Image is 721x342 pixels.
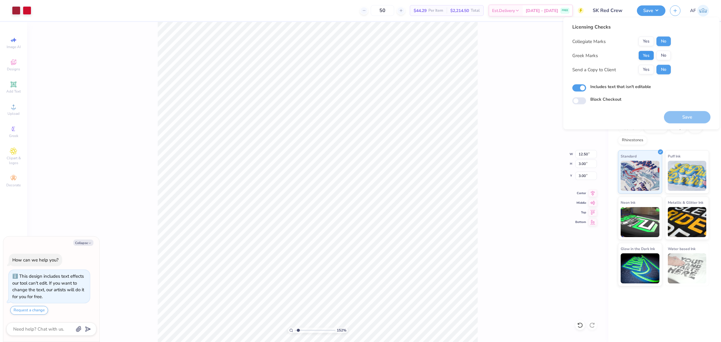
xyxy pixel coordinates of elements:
[10,306,48,315] button: Request a change
[690,5,709,17] a: AF
[414,8,427,14] span: $44.29
[575,191,586,195] span: Center
[618,136,647,145] div: Rhinestones
[12,257,59,263] div: How can we help you?
[428,8,443,14] span: Per Item
[572,38,606,45] div: Collegiate Marks
[697,5,709,17] img: Ana Francesca Bustamante
[638,37,654,46] button: Yes
[7,67,20,72] span: Designs
[590,96,621,102] label: Block Checkout
[7,44,21,49] span: Image AI
[371,5,394,16] input: – –
[572,66,616,73] div: Send a Copy to Client
[668,253,707,283] img: Water based Ink
[575,220,586,224] span: Bottom
[621,199,635,206] span: Neon Ink
[590,84,651,90] label: Includes text that isn't editable
[668,161,707,191] img: Puff Ink
[588,5,632,17] input: Untitled Design
[668,207,707,237] img: Metallic & Glitter Ink
[572,23,671,31] div: Licensing Checks
[668,199,703,206] span: Metallic & Glitter Ink
[471,8,480,14] span: Total
[621,207,659,237] img: Neon Ink
[637,5,665,16] button: Save
[572,52,598,59] div: Greek Marks
[638,65,654,75] button: Yes
[668,246,695,252] span: Water based Ink
[12,273,84,300] div: This design includes text effects our tool can't edit. If you want to change the text, our artist...
[690,7,696,14] span: AF
[73,240,93,246] button: Collapse
[9,133,18,138] span: Greek
[621,153,637,159] span: Standard
[575,210,586,215] span: Top
[621,253,659,283] img: Glow in the Dark Ink
[638,51,654,60] button: Yes
[526,8,558,14] span: [DATE] - [DATE]
[668,153,680,159] span: Puff Ink
[575,201,586,205] span: Middle
[656,51,671,60] button: No
[562,8,568,13] span: FREE
[656,65,671,75] button: No
[8,111,20,116] span: Upload
[6,183,21,188] span: Decorate
[621,161,659,191] img: Standard
[656,37,671,46] button: No
[450,8,469,14] span: $2,214.50
[3,156,24,165] span: Clipart & logos
[337,328,346,333] span: 152 %
[6,89,21,94] span: Add Text
[621,246,655,252] span: Glow in the Dark Ink
[492,8,515,14] span: Est. Delivery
